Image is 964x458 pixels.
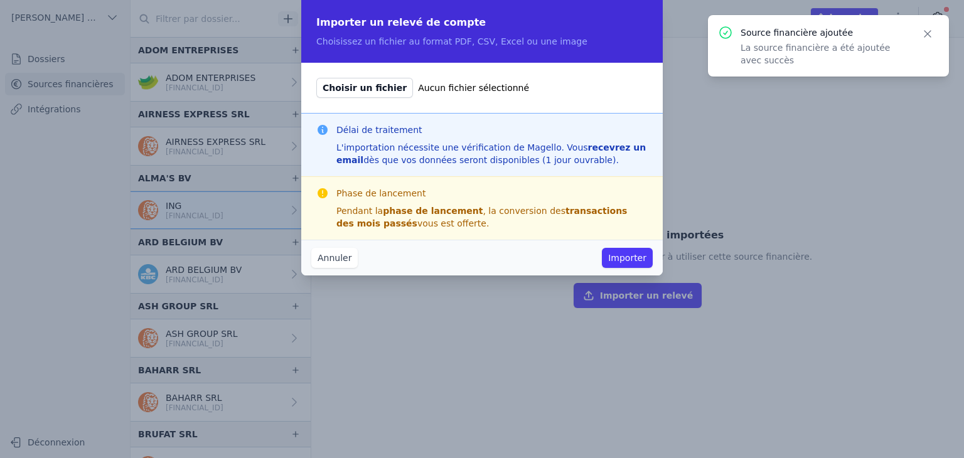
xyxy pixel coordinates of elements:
p: Source financière ajoutée [741,26,906,39]
span: Aucun fichier sélectionné [418,82,529,94]
h3: Phase de lancement [336,187,648,200]
button: Annuler [311,248,358,268]
h3: Délai de traitement [336,124,648,136]
p: Choisissez un fichier au format PDF, CSV, Excel ou une image [316,35,648,48]
div: L'importation nécessite une vérification de Magello. Vous dès que vos données seront disponibles ... [336,141,648,166]
p: La source financière a été ajoutée avec succès [741,41,906,67]
div: Pendant la , la conversion des vous est offerte. [336,205,648,230]
span: Choisir un fichier [316,78,413,98]
button: Importer [602,248,653,268]
strong: phase de lancement [383,206,483,216]
h2: Importer un relevé de compte [316,15,648,30]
